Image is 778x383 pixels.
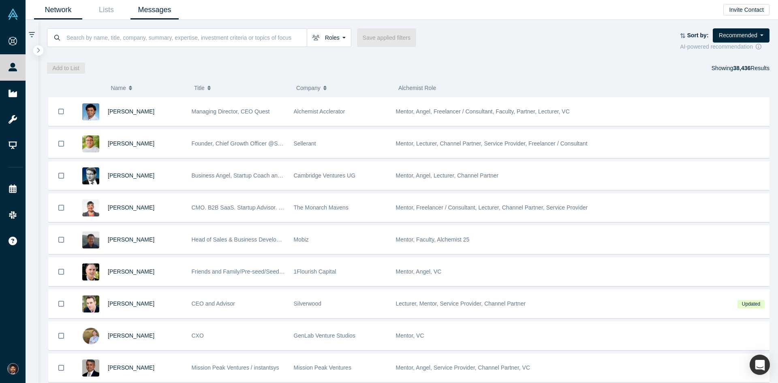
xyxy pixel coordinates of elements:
[82,327,99,344] img: Jeremy Geiger's Profile Image
[49,226,74,254] button: Bookmark
[192,236,314,243] span: Head of Sales & Business Development (interim)
[687,32,709,39] strong: Sort by:
[49,290,74,318] button: Bookmark
[192,332,204,339] span: CXO
[294,172,356,179] span: Cambridge Ventures UG
[396,204,588,211] span: Mentor, Freelancer / Consultant, Lecturer, Channel Partner, Service Provider
[192,300,235,307] span: CEO and Advisor
[396,140,588,147] span: Mentor, Lecturer, Channel Partner, Service Provider, Freelancer / Consultant
[192,172,329,179] span: Business Angel, Startup Coach and best-selling author
[396,108,570,115] span: Mentor, Angel, Freelancer / Consultant, Faculty, Partner, Lecturer, VC
[294,300,321,307] span: Silverwood
[296,79,321,96] span: Company
[49,354,74,382] button: Bookmark
[49,97,74,126] button: Bookmark
[396,300,526,307] span: Lecturer, Mentor, Service Provider, Channel Partner
[192,268,338,275] span: Friends and Family/Pre-seed/Seed Angel and VC Investor
[82,167,99,184] img: Martin Giese's Profile Image
[192,140,297,147] span: Founder, Chief Growth Officer @Sellerant
[34,0,82,19] a: Network
[108,108,154,115] a: [PERSON_NAME]
[713,28,769,43] button: Recommended
[7,363,19,374] img: Shine Oovattil's Account
[192,364,279,371] span: Mission Peak Ventures / instantsys
[192,108,270,115] span: Managing Director, CEO Quest
[294,268,336,275] span: 1Flourish Capital
[294,108,345,115] span: Alchemist Acclerator
[49,322,74,350] button: Bookmark
[82,135,99,152] img: Kenan Rappuchi's Profile Image
[47,62,85,74] button: Add to List
[49,258,74,286] button: Bookmark
[82,199,99,216] img: Sonya Pelia's Profile Image
[737,300,764,308] span: Updated
[396,236,470,243] span: Mentor, Faculty, Alchemist 25
[49,130,74,158] button: Bookmark
[66,28,307,47] input: Search by name, title, company, summary, expertise, investment criteria or topics of focus
[396,268,442,275] span: Mentor, Angel, VC
[111,79,126,96] span: Name
[108,204,154,211] a: [PERSON_NAME]
[82,263,99,280] img: David Lane's Profile Image
[49,194,74,222] button: Bookmark
[108,140,154,147] a: [PERSON_NAME]
[733,65,769,71] span: Results
[82,103,99,120] img: Gnani Palanikumar's Profile Image
[7,9,19,20] img: Alchemist Vault Logo
[396,332,424,339] span: Mentor, VC
[723,4,769,15] button: Invite Contact
[130,0,179,19] a: Messages
[307,28,351,47] button: Roles
[194,79,205,96] span: Title
[680,43,769,51] div: AI-powered recommendation
[82,231,99,248] img: Michael Chang's Profile Image
[108,364,154,371] a: [PERSON_NAME]
[712,62,769,74] div: Showing
[398,85,436,91] span: Alchemist Role
[733,65,750,71] strong: 38,436
[108,172,154,179] a: [PERSON_NAME]
[108,236,154,243] a: [PERSON_NAME]
[296,79,390,96] button: Company
[194,79,288,96] button: Title
[82,0,130,19] a: Lists
[294,332,356,339] span: GenLab Venture Studios
[111,79,186,96] button: Name
[294,364,351,371] span: Mission Peak Ventures
[294,204,348,211] span: The Monarch Mavens
[396,172,499,179] span: Mentor, Angel, Lecturer, Channel Partner
[192,204,457,211] span: CMO. B2B SaaS. Startup Advisor. Non-Profit Leader. TEDx Speaker. Founding LP at How Women Invest.
[396,364,530,371] span: Mentor, Angel, Service Provider, Channel Partner, VC
[82,359,99,377] img: Vipin Chawla's Profile Image
[108,268,154,275] a: [PERSON_NAME]
[108,300,154,307] a: [PERSON_NAME]
[82,295,99,312] img: Alexander Shartsis's Profile Image
[357,28,416,47] button: Save applied filters
[294,140,316,147] span: Sellerant
[108,332,154,339] a: [PERSON_NAME]
[49,162,74,190] button: Bookmark
[294,236,309,243] span: Mobiz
